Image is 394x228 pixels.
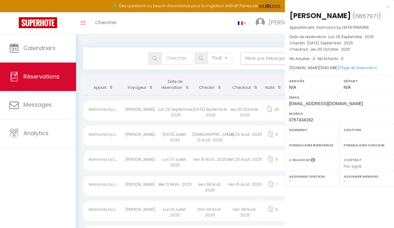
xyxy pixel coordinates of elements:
[343,164,362,169] span: Pas signé
[289,142,335,148] label: Formulaire Bienvenue
[289,56,343,61] span: Nb Adultes : 3 -
[289,85,296,90] span: N/A
[285,3,389,11] div: x
[328,34,374,39] span: Lun 29 Septembre . 2025
[355,12,378,20] span: 6867971
[307,40,353,46] span: [DATE] Septembre . 2025
[321,65,335,70] span: 1940.98
[289,127,335,133] label: Paiement
[289,11,351,21] div: [PERSON_NAME]
[343,157,362,161] label: Contrat
[289,157,310,163] label: A relancer
[311,157,315,164] i: Sélectionner OUI si vous souhaiter envoyer les séquences de messages post-checkout
[343,127,390,133] label: Caution
[343,173,390,180] label: Assigner Menage
[289,46,389,53] p: Checkout :
[343,78,390,84] label: Départ
[316,25,369,30] span: Harmonia by LM PATRIMOINE
[343,142,390,148] label: Formulaire Checkin
[340,65,377,70] a: Page de réservation
[289,110,390,117] label: Mobile
[289,78,335,84] label: Arrivée
[289,173,335,180] label: Assigner Checkin
[289,40,389,46] p: Checkin :
[289,94,390,100] label: Email
[343,85,351,90] span: N/A
[289,101,363,106] span: [EMAIL_ADDRESS][DOMAIN_NAME]
[310,47,350,52] span: Jeu 30 Octobre . 2025
[318,56,343,61] span: Nb Enfants : 0
[289,34,389,40] p: Date de réservation :
[289,65,389,71] div: [DOMAIN_NAME]
[289,117,313,122] span: 0767434162
[289,24,389,31] p: Appartement :
[353,12,381,20] span: ( )
[319,65,339,70] span: ( €)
